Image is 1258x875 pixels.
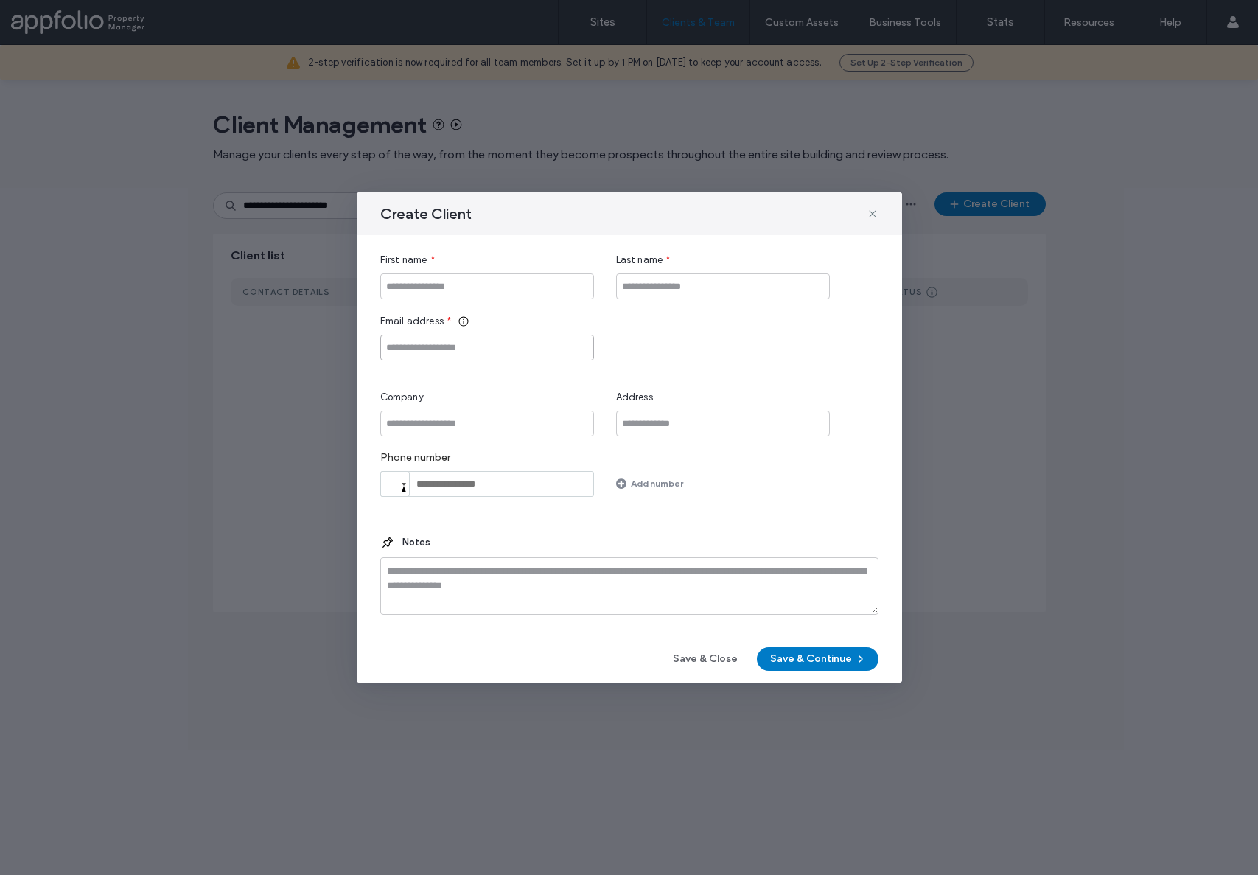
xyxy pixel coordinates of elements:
span: Notes [395,535,430,550]
span: Address [616,390,653,405]
span: Company [380,390,424,405]
button: Save & Close [660,647,751,671]
label: Add number [631,470,683,496]
span: First name [380,253,427,268]
input: Last name [616,273,830,299]
button: Save & Continue [757,647,878,671]
span: Last name [616,253,663,268]
input: Company [380,411,594,436]
span: Email address [380,314,444,329]
span: Help [34,10,64,24]
label: Phone number [380,451,594,471]
input: Address [616,411,830,436]
input: First name [380,273,594,299]
input: Email address [380,335,594,360]
span: Create Client [380,204,472,223]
